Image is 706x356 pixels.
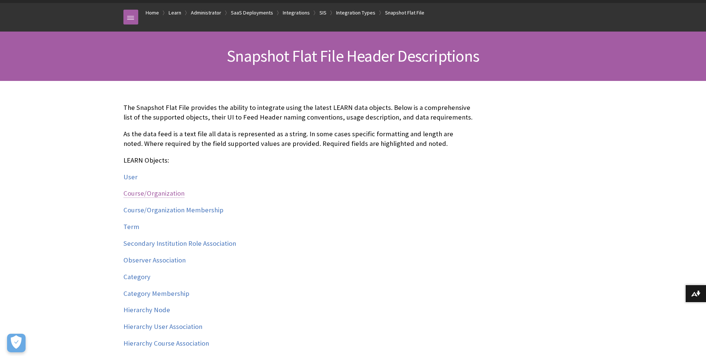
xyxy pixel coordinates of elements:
span: Snapshot Flat File Header Descriptions [227,46,479,66]
a: Category [123,272,150,281]
a: Integrations [283,8,310,17]
a: Hierarchy User Association [123,322,202,331]
a: Administrator [191,8,221,17]
a: SIS [319,8,327,17]
a: Snapshot Flat File [385,8,424,17]
a: Course/Organization Membership [123,206,223,215]
a: Hierarchy Node [123,306,170,314]
a: Category Membership [123,289,189,298]
a: Secondary Institution Role Association [123,239,236,248]
a: Home [146,8,159,17]
p: The Snapshot Flat File provides the ability to integrate using the latest LEARN data objects. Bel... [123,103,473,122]
a: Course/Organization [123,189,185,198]
a: Observer Association [123,256,186,265]
a: Integration Types [336,8,375,17]
a: Term [123,222,139,231]
a: Hierarchy Course Association [123,339,209,348]
button: Open Preferences [7,334,26,352]
a: User [123,173,137,182]
p: LEARN Objects: [123,156,473,165]
p: As the data feed is a text file all data is represented as a string. In some cases specific forma... [123,129,473,148]
a: SaaS Deployments [231,8,273,17]
a: Learn [169,8,181,17]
